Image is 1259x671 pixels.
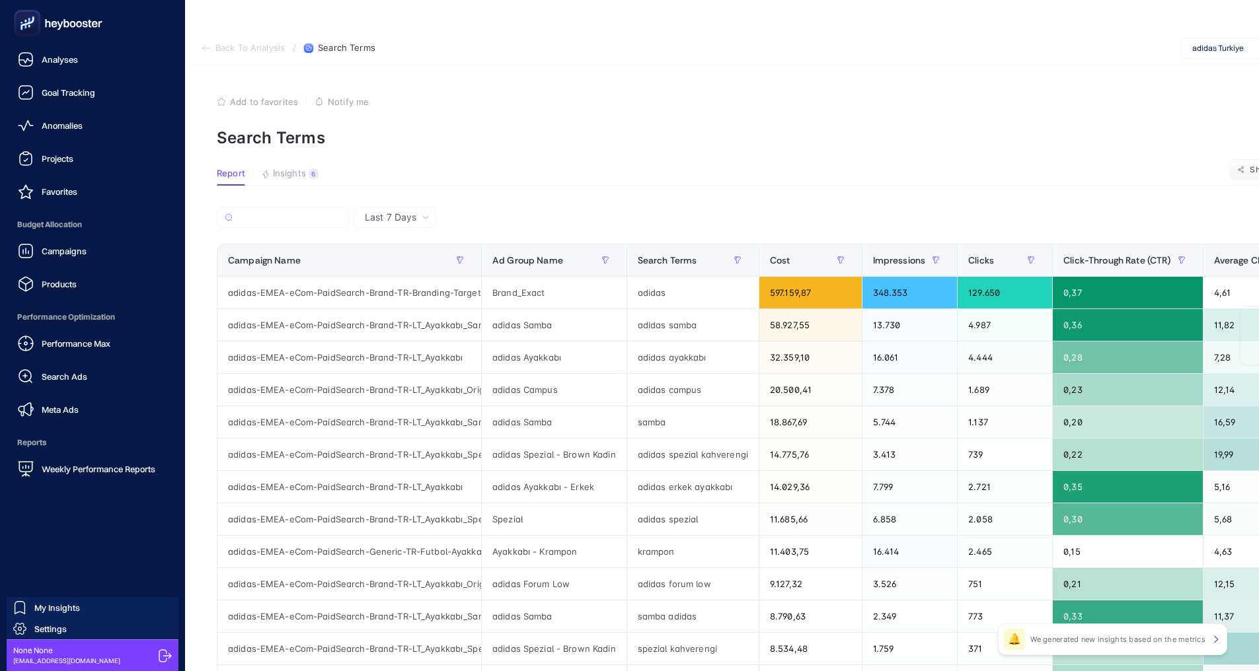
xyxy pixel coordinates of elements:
div: 32.359,10 [759,341,862,373]
span: Performance Max [42,338,110,349]
div: adidas-EMEA-eCom-PaidSearch-Brand-TR-LT_Ayakkabı_SpezialBrown_TargetIS [217,633,481,664]
span: Clicks [968,255,994,265]
span: None None [13,645,120,656]
div: adidas-EMEA-eCom-PaidSearch-Brand-TR-LT_Ayakkabı_SpezialBrown_TargetIS [217,439,481,470]
span: Impressions [873,255,926,265]
div: 129.650 [958,277,1052,308]
div: 0,28 [1053,341,1202,373]
div: 13.730 [862,309,958,341]
a: Weekly Performance Reports [11,456,174,482]
div: adidas Samba [482,406,627,438]
div: 4.444 [958,341,1052,373]
div: adidas-EMEA-eCom-PaidSearch-Brand-TR-LT_Ayakkabı_Samba_TargetIS [217,309,481,341]
span: Campaigns [42,246,87,256]
span: Performance Optimization [11,304,174,330]
div: samba [627,406,759,438]
span: Ad Group Name [492,255,563,265]
span: Report [217,168,245,179]
div: 16.061 [862,341,958,373]
div: 18.867,69 [759,406,862,438]
a: Favorites [11,178,174,205]
div: 2.349 [862,600,958,632]
div: 6 [309,168,319,179]
div: 3.526 [862,568,958,600]
span: Search Terms [318,43,375,53]
a: Performance Max [11,330,174,357]
div: adidas Ayakkabı - Erkek [482,471,627,503]
div: 4.987 [958,309,1052,341]
span: Add to favorites [230,96,298,107]
div: Ayakkabı - Krampon [482,536,627,567]
div: 14.029,36 [759,471,862,503]
div: adidas Samba [482,309,627,341]
div: adidas-EMEA-eCom-PaidSearch-Brand-TR-LT_Ayakkabı [217,471,481,503]
div: 6.858 [862,503,958,535]
div: 1.689 [958,374,1052,406]
span: Meta Ads [42,404,79,415]
div: 20.500,41 [759,374,862,406]
div: adidas-EMEA-eCom-PaidSearch-Brand-TR-LT_Ayakkabı_Originals_TargetIS [217,374,481,406]
span: Campaign Name [228,255,301,265]
div: 2.721 [958,471,1052,503]
div: 348.353 [862,277,958,308]
span: Favorites [42,186,77,197]
div: adidas-EMEA-eCom-PaidSearch-Brand-TR-LT_Ayakkabı_Spezial_TargetIS [217,503,481,535]
div: 2.058 [958,503,1052,535]
div: 0,21 [1053,568,1202,600]
div: adidas Samba [482,600,627,632]
div: spezial kahverengi [627,633,759,664]
div: 11.685,66 [759,503,862,535]
a: Search Ads [11,363,174,390]
span: Weekly Performance Reports [42,464,155,474]
span: Insights [273,168,306,179]
div: adidas spezial kahverengi [627,439,759,470]
div: 0,36 [1053,309,1202,341]
div: krampon [627,536,759,567]
a: Meta Ads [11,396,174,423]
div: adidas Forum Low [482,568,627,600]
div: adidas erkek ayakkabı [627,471,759,503]
div: 3.413 [862,439,958,470]
div: 7.378 [862,374,958,406]
span: Notify me [328,96,369,107]
a: Campaigns [11,238,174,264]
div: 🔔 [1004,629,1025,650]
div: adidas-EMEA-eCom-PaidSearch-Generic-TR-Futbol-Ayakkabı-SA360 [217,536,481,567]
a: Projects [11,145,174,172]
div: 1.759 [862,633,958,664]
div: 0,15 [1053,536,1202,567]
div: 0,37 [1053,277,1202,308]
div: 9.127,32 [759,568,862,600]
a: Analyses [11,46,174,73]
div: 371 [958,633,1052,664]
p: We generated new insights based on the metrics [1030,634,1205,645]
span: Projects [42,153,73,164]
span: Goal Tracking [42,87,95,98]
div: 739 [958,439,1052,470]
a: Anomalies [11,112,174,139]
div: adidas Campus [482,374,627,406]
span: Budget Allocation [11,211,174,238]
span: Analyses [42,54,78,65]
span: Search Ads [42,371,87,382]
span: [EMAIL_ADDRESS][DOMAIN_NAME] [13,656,120,666]
a: Goal Tracking [11,79,174,106]
div: adidas ayakkabı [627,341,759,373]
div: Brand_Exact [482,277,627,308]
div: 5.744 [862,406,958,438]
button: Notify me [315,96,369,107]
div: adidas [627,277,759,308]
div: 7.799 [862,471,958,503]
input: Search [238,213,341,223]
span: Reports [11,429,174,456]
div: 8.534,48 [759,633,862,664]
div: Spezial [482,503,627,535]
div: adidas forum low [627,568,759,600]
div: 1.137 [958,406,1052,438]
div: adidas-EMEA-eCom-PaidSearch-Brand-TR-Branding-TargetIS [217,277,481,308]
div: 0,20 [1053,406,1202,438]
button: Add to favorites [217,96,298,107]
div: adidas-EMEA-eCom-PaidSearch-Brand-TR-LT_Ayakkabı_Samba_TargetIS [217,600,481,632]
span: Last 7 Days [365,211,416,224]
div: adidas-EMEA-eCom-PaidSearch-Brand-TR-LT_Ayakkabı_Samba_TargetIS [217,406,481,438]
